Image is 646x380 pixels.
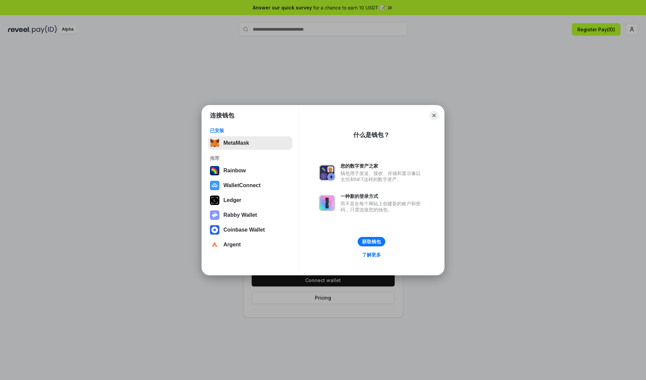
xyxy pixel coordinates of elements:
[340,170,424,182] div: 钱包用于发送、接收、存储和显示像以太坊和NFT这样的数字资产。
[358,237,385,246] button: 获取钱包
[210,240,219,249] img: svg+xml,%3Csvg%20width%3D%2228%22%20height%3D%2228%22%20viewBox%3D%220%200%2028%2028%22%20fill%3D...
[208,238,292,251] button: Argent
[223,140,249,146] div: MetaMask
[208,194,292,207] button: Ledger
[210,111,234,119] h1: 连接钱包
[358,250,385,259] a: 了解更多
[223,212,257,218] div: Rabby Wallet
[319,195,335,211] img: svg+xml,%3Csvg%20xmlns%3D%22http%3A%2F%2Fwww.w3.org%2F2000%2Fsvg%22%20fill%3D%22none%22%20viewBox...
[429,111,439,120] button: Close
[223,182,261,188] div: WalletConnect
[210,166,219,175] img: svg+xml,%3Csvg%20width%3D%22120%22%20height%3D%22120%22%20viewBox%3D%220%200%20120%20120%22%20fil...
[210,196,219,205] img: svg+xml,%3Csvg%20xmlns%3D%22http%3A%2F%2Fwww.w3.org%2F2000%2Fsvg%22%20width%3D%2228%22%20height%3...
[210,225,219,235] img: svg+xml,%3Csvg%20width%3D%2228%22%20height%3D%2228%22%20viewBox%3D%220%200%2028%2028%22%20fill%3D...
[210,155,290,161] div: 推荐
[210,210,219,220] img: svg+xml,%3Csvg%20xmlns%3D%22http%3A%2F%2Fwww.w3.org%2F2000%2Fsvg%22%20fill%3D%22none%22%20viewBox...
[223,227,265,233] div: Coinbase Wallet
[208,179,292,192] button: WalletConnect
[340,193,424,199] div: 一种新的登录方式
[210,138,219,148] img: svg+xml,%3Csvg%20fill%3D%22none%22%20height%3D%2233%22%20viewBox%3D%220%200%2035%2033%22%20width%...
[223,197,241,203] div: Ledger
[340,201,424,213] div: 而不是在每个网站上创建新的账户和密码，只需连接您的钱包。
[223,168,246,174] div: Rainbow
[362,252,381,258] div: 了解更多
[208,136,292,150] button: MetaMask
[340,163,424,169] div: 您的数字资产之家
[353,131,390,139] div: 什么是钱包？
[223,242,241,248] div: Argent
[208,223,292,237] button: Coinbase Wallet
[208,164,292,177] button: Rainbow
[210,128,290,134] div: 已安装
[210,181,219,190] img: svg+xml,%3Csvg%20width%3D%2228%22%20height%3D%2228%22%20viewBox%3D%220%200%2028%2028%22%20fill%3D...
[319,165,335,181] img: svg+xml,%3Csvg%20xmlns%3D%22http%3A%2F%2Fwww.w3.org%2F2000%2Fsvg%22%20fill%3D%22none%22%20viewBox...
[208,208,292,222] button: Rabby Wallet
[362,239,381,245] div: 获取钱包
